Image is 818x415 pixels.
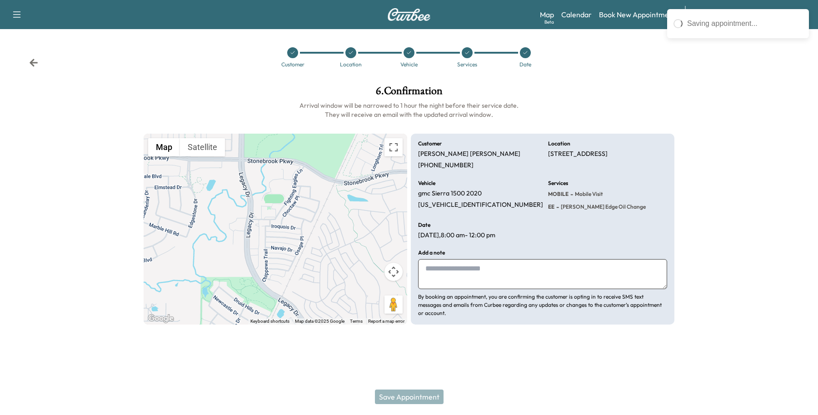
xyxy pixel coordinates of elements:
button: Toggle fullscreen view [384,138,403,156]
a: Report a map error [368,319,404,324]
h6: Customer [418,141,442,146]
span: Map data ©2025 Google [295,319,344,324]
img: Curbee Logo [387,8,431,21]
a: Calendar [561,9,592,20]
img: Google [146,313,176,325]
button: Map camera controls [384,263,403,281]
p: [DATE] , 8:00 am - 12:00 pm [418,231,495,240]
a: Terms [350,319,363,324]
p: gmc Sierra 1500 2020 [418,190,482,198]
span: - [569,190,573,199]
p: [STREET_ADDRESS] [548,150,608,158]
p: By booking an appointment, you are confirming the customer is opting in to receive SMS text messa... [418,293,667,317]
a: Open this area in Google Maps (opens a new window) [146,313,176,325]
span: MOBILE [548,190,569,198]
button: Keyboard shortcuts [250,318,289,325]
p: [PHONE_NUMBER] [418,161,474,170]
div: Services [457,62,477,67]
div: Back [29,58,38,67]
h6: Arrival window will be narrowed to 1 hour the night before their service date. They will receive ... [144,101,674,119]
span: Ewing Edge Oil Change [559,203,646,210]
p: [PERSON_NAME] [PERSON_NAME] [418,150,520,158]
span: EE [548,203,554,210]
span: - [554,202,559,211]
button: Show satellite imagery [180,138,225,156]
h6: Location [548,141,570,146]
a: MapBeta [540,9,554,20]
h1: 6 . Confirmation [144,85,674,101]
h6: Add a note [418,250,445,255]
button: Show street map [148,138,180,156]
div: Location [340,62,362,67]
h6: Vehicle [418,180,435,186]
div: Beta [544,19,554,25]
div: Saving appointment... [687,18,803,29]
div: Customer [281,62,304,67]
span: Mobile Visit [573,190,603,198]
h6: Date [418,222,430,228]
div: Date [519,62,531,67]
a: Book New Appointment [599,9,676,20]
div: Vehicle [400,62,418,67]
button: Drag Pegman onto the map to open Street View [384,295,403,314]
p: [US_VEHICLE_IDENTIFICATION_NUMBER] [418,201,543,209]
h6: Services [548,180,568,186]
